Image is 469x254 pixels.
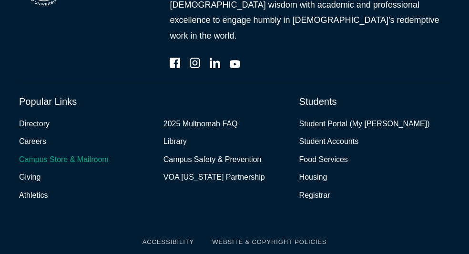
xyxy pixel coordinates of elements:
[190,58,200,68] a: Instagram
[19,95,299,108] h6: Popular Links
[19,189,48,203] a: Athletics
[299,153,348,167] a: Food Services
[163,135,187,149] a: Library
[143,238,194,245] a: Accessibility
[170,58,180,68] a: Facebook
[230,58,240,68] a: YouTube
[19,135,46,149] a: Careers
[163,171,265,184] a: VOA [US_STATE] Partnership
[19,171,41,184] a: Giving
[163,117,238,131] a: 2025 Multnomah FAQ
[210,58,220,68] a: LinkedIn
[299,95,450,108] h6: Students
[299,117,430,131] a: Student Portal (My [PERSON_NAME])
[19,117,50,131] a: Directory
[212,238,326,245] a: Website & Copyright Policies
[299,171,327,184] a: Housing
[19,153,109,167] a: Campus Store & Mailroom
[163,153,261,167] a: Campus Safety & Prevention
[299,135,359,149] a: Student Accounts
[299,189,330,203] a: Registrar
